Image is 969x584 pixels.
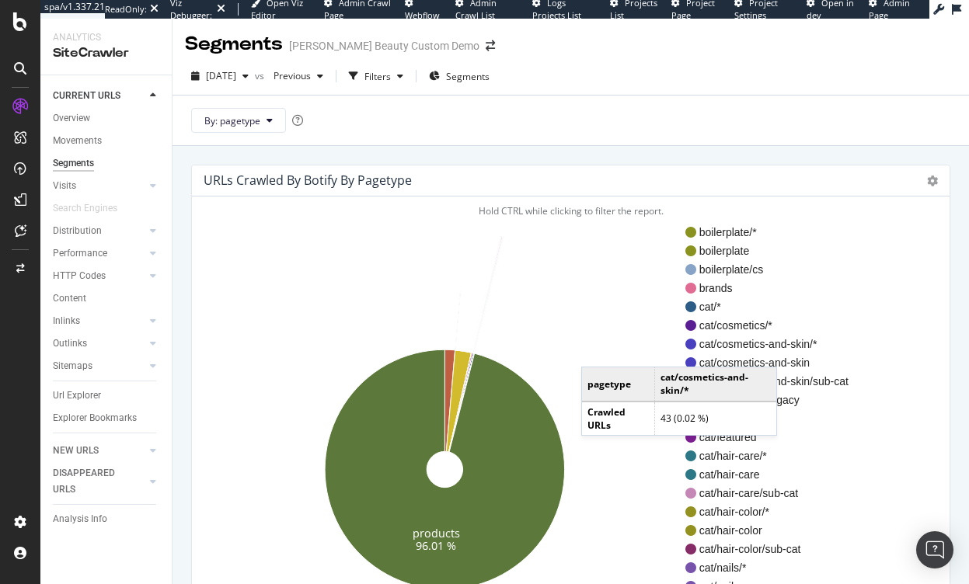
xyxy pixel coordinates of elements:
[699,355,849,370] span: cat/cosmetics-and-skin
[53,44,159,62] div: SiteCrawler
[53,88,120,104] div: CURRENT URLS
[53,290,86,307] div: Content
[699,262,849,277] span: boilerplate/cs
[53,335,145,352] a: Outlinks
[204,170,412,191] h4: URLs Crawled By Botify By pagetype
[699,280,849,296] span: brands
[582,401,654,435] td: Crawled URLs
[53,465,145,498] a: DISAPPEARED URLS
[927,176,938,186] i: Options
[699,336,849,352] span: cat/cosmetics-and-skin/*
[53,410,137,426] div: Explorer Bookmarks
[405,9,440,21] span: Webflow
[423,64,496,89] button: Segments
[206,69,236,82] span: 2023 Sep. 5th
[53,110,90,127] div: Overview
[446,70,490,83] span: Segments
[255,69,267,82] span: vs
[53,410,161,426] a: Explorer Bookmarks
[699,541,849,557] span: cat/hair-color/sub-cat
[53,245,107,262] div: Performance
[53,358,92,374] div: Sitemaps
[699,448,849,464] span: cat/hair-care/*
[185,64,255,89] button: [DATE]
[53,511,107,527] div: Analysis Info
[53,388,161,404] a: Url Explorer
[53,511,161,527] a: Analysis Info
[53,313,80,329] div: Inlinks
[53,223,102,239] div: Distribution
[53,245,145,262] a: Performance
[699,504,849,520] span: cat/hair-color/*
[53,200,117,217] div: Search Engines
[343,64,410,89] button: Filters
[53,358,145,374] a: Sitemaps
[53,155,94,172] div: Segments
[479,204,664,217] span: Hold CTRL while clicking to filter the report.
[53,200,133,217] a: Search Engines
[267,69,311,82] span: Previous
[105,3,147,16] div: ReadOnly:
[699,523,849,538] span: cat/hair-color
[699,467,849,482] span: cat/hair-care
[364,70,391,83] div: Filters
[53,465,131,498] div: DISAPPEARED URLS
[53,443,145,459] a: NEW URLS
[582,367,654,401] td: pagetype
[53,178,145,194] a: Visits
[53,313,145,329] a: Inlinks
[699,299,849,315] span: cat/*
[53,443,99,459] div: NEW URLS
[53,223,145,239] a: Distribution
[413,526,460,541] text: products
[289,38,479,54] div: [PERSON_NAME] Beauty Custom Demo
[185,31,283,57] div: Segments
[699,224,849,240] span: boilerplate/*
[699,429,849,445] span: cat/featured
[654,367,776,401] td: cat/cosmetics-and-skin/*
[204,114,260,127] span: By: pagetype
[53,155,161,172] a: Segments
[699,485,849,501] span: cat/hair-care/sub-cat
[916,531,953,568] div: Open Intercom Messenger
[53,31,159,44] div: Analytics
[53,110,161,127] a: Overview
[191,108,286,133] button: By: pagetype
[699,560,849,575] span: cat/nails/*
[53,133,102,149] div: Movements
[654,401,776,435] td: 43 (0.02 %)
[53,178,76,194] div: Visits
[53,133,161,149] a: Movements
[416,538,456,553] text: 96.01 %
[53,268,106,284] div: HTTP Codes
[53,290,161,307] a: Content
[53,388,101,404] div: Url Explorer
[699,318,849,333] span: cat/cosmetics/*
[53,335,87,352] div: Outlinks
[53,88,145,104] a: CURRENT URLS
[486,40,495,51] div: arrow-right-arrow-left
[267,64,329,89] button: Previous
[53,268,145,284] a: HTTP Codes
[699,243,849,259] span: boilerplate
